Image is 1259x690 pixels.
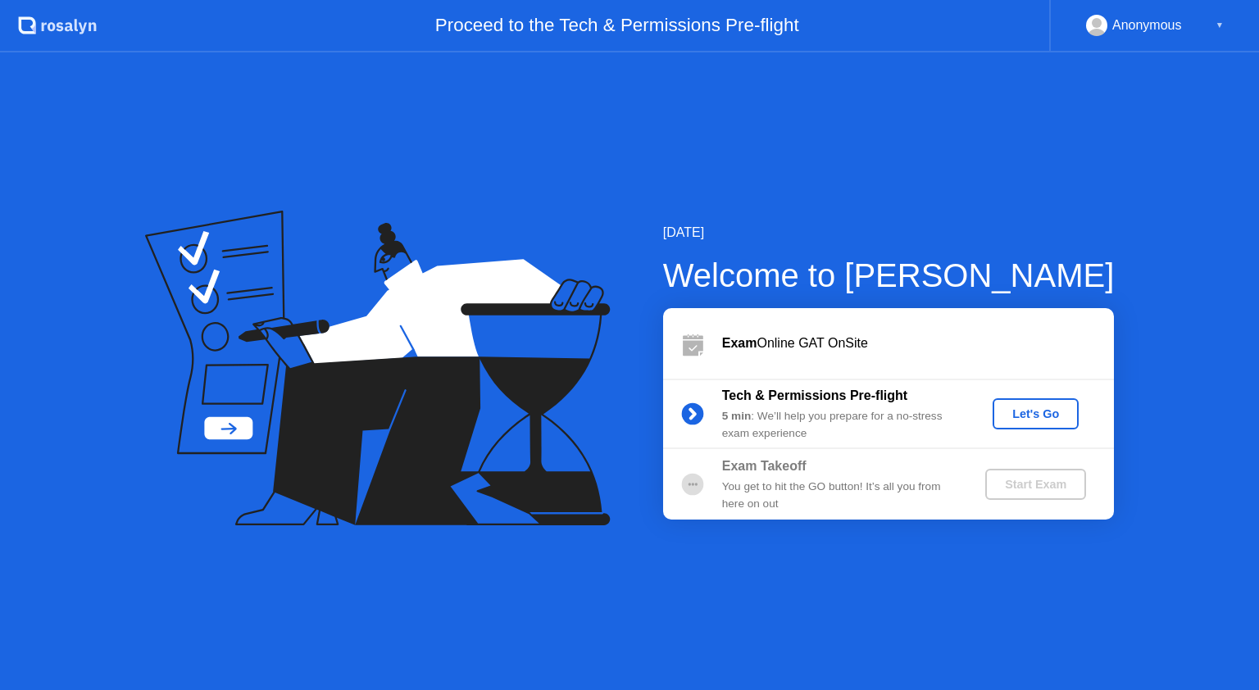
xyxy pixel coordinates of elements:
[722,408,958,442] div: : We’ll help you prepare for a no-stress exam experience
[722,410,752,422] b: 5 min
[993,398,1079,429] button: Let's Go
[722,479,958,512] div: You get to hit the GO button! It’s all you from here on out
[985,469,1086,500] button: Start Exam
[663,251,1115,300] div: Welcome to [PERSON_NAME]
[722,336,757,350] b: Exam
[663,223,1115,243] div: [DATE]
[992,478,1079,491] div: Start Exam
[722,388,907,402] b: Tech & Permissions Pre-flight
[722,334,1114,353] div: Online GAT OnSite
[722,459,807,473] b: Exam Takeoff
[999,407,1072,420] div: Let's Go
[1216,15,1224,36] div: ▼
[1112,15,1182,36] div: Anonymous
